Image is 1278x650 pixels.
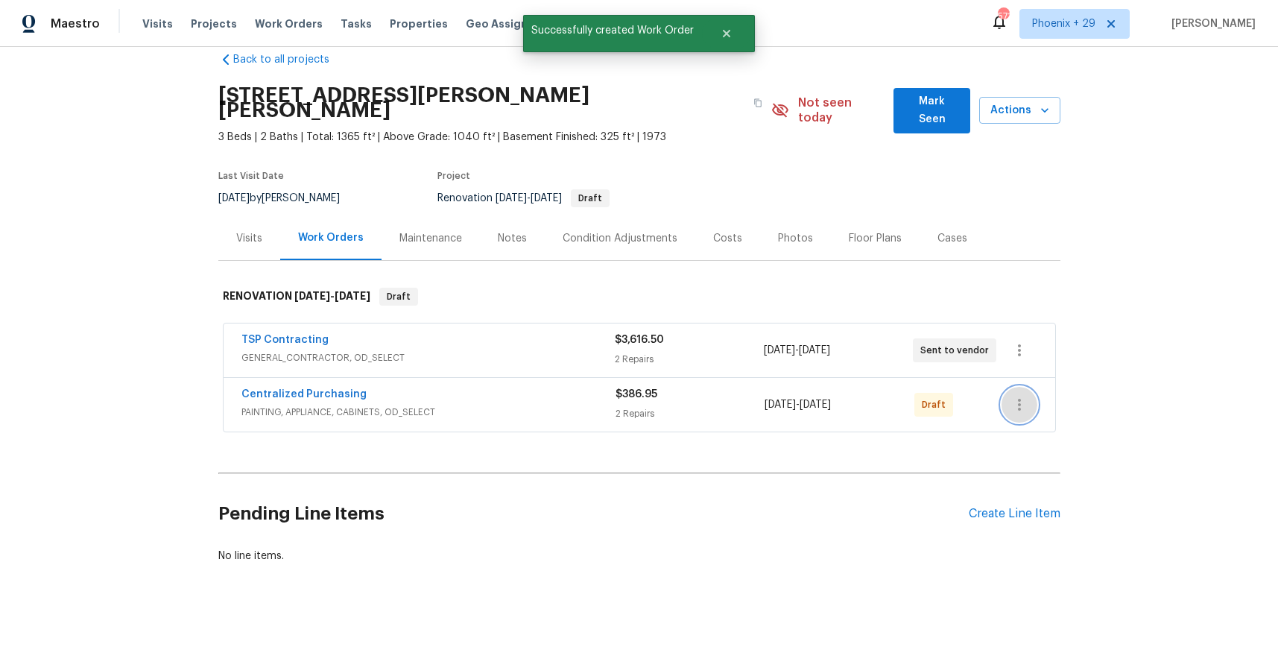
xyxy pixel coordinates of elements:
[765,400,796,410] span: [DATE]
[998,9,1008,24] div: 571
[218,171,284,180] span: Last Visit Date
[218,549,1060,564] div: No line items.
[335,291,370,301] span: [DATE]
[142,16,173,31] span: Visits
[218,52,361,67] a: Back to all projects
[399,231,462,246] div: Maintenance
[991,101,1048,120] span: Actions
[191,16,237,31] span: Projects
[294,291,370,301] span: -
[969,507,1060,521] div: Create Line Item
[778,231,813,246] div: Photos
[922,397,952,412] span: Draft
[563,231,677,246] div: Condition Adjustments
[381,289,417,304] span: Draft
[893,88,970,133] button: Mark Seen
[294,291,330,301] span: [DATE]
[218,479,969,549] h2: Pending Line Items
[437,193,610,203] span: Renovation
[218,189,358,207] div: by [PERSON_NAME]
[51,16,100,31] span: Maestro
[764,343,830,358] span: -
[531,193,562,203] span: [DATE]
[241,350,615,365] span: GENERAL_CONTRACTOR, OD_SELECT
[496,193,527,203] span: [DATE]
[800,400,831,410] span: [DATE]
[572,194,608,203] span: Draft
[341,19,372,29] span: Tasks
[390,16,448,31] span: Properties
[437,171,470,180] span: Project
[255,16,323,31] span: Work Orders
[241,389,367,400] a: Centralized Purchasing
[1165,16,1256,31] span: [PERSON_NAME]
[744,89,771,116] button: Copy Address
[616,389,657,400] span: $386.95
[298,230,364,245] div: Work Orders
[496,193,562,203] span: -
[466,16,563,31] span: Geo Assignments
[218,88,745,118] h2: [STREET_ADDRESS][PERSON_NAME][PERSON_NAME]
[713,231,742,246] div: Costs
[218,273,1060,321] div: RENOVATION [DATE]-[DATE]Draft
[498,231,527,246] div: Notes
[615,352,764,367] div: 2 Repairs
[223,288,370,306] h6: RENOVATION
[616,406,765,421] div: 2 Repairs
[523,15,702,46] span: Successfully created Work Order
[218,130,772,145] span: 3 Beds | 2 Baths | Total: 1365 ft² | Above Grade: 1040 ft² | Basement Finished: 325 ft² | 1973
[798,95,885,125] span: Not seen today
[905,92,958,129] span: Mark Seen
[615,335,664,345] span: $3,616.50
[979,97,1060,124] button: Actions
[1032,16,1095,31] span: Phoenix + 29
[765,397,831,412] span: -
[241,405,616,420] span: PAINTING, APPLIANCE, CABINETS, OD_SELECT
[241,335,329,345] a: TSP Contracting
[236,231,262,246] div: Visits
[799,345,830,356] span: [DATE]
[764,345,795,356] span: [DATE]
[702,19,751,48] button: Close
[920,343,995,358] span: Sent to vendor
[218,193,250,203] span: [DATE]
[937,231,967,246] div: Cases
[849,231,902,246] div: Floor Plans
